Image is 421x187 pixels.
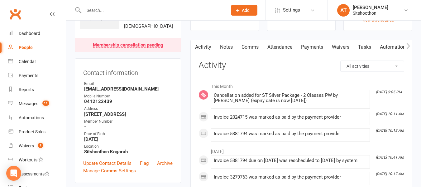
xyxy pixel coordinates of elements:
div: Open Intercom Messenger [6,166,21,181]
a: Automations [376,40,413,54]
a: Waivers [328,40,354,54]
a: Comms [237,40,263,54]
a: Reports [8,83,66,97]
a: Workouts [8,153,66,167]
a: Attendance [263,40,297,54]
div: Address [84,106,173,112]
div: Calendar [19,59,36,64]
div: Date of Birth [84,131,173,137]
span: 1 [38,143,43,148]
div: Invoice 2024715 was marked as paid by the payment provider [214,115,367,120]
a: People [8,41,66,55]
span: [DEMOGRAPHIC_DATA] [124,23,173,29]
strong: [STREET_ADDRESS] [84,111,173,117]
div: Location [84,144,173,150]
li: [DATE] [199,145,404,155]
a: Archive [157,160,173,167]
i: [DATE] 10:11 AM [376,112,404,116]
a: Calendar [8,55,66,69]
a: Payments [297,40,328,54]
div: Reports [19,87,34,92]
div: Sitshoothon [353,10,388,16]
a: Manage Comms Settings [83,167,136,175]
a: Tasks [354,40,376,54]
div: Invoice 5381794 due on [DATE] was rescheduled to [DATE] by system [214,158,367,163]
a: Waivers 1 [8,139,66,153]
i: [DATE] 10:41 AM [376,155,404,160]
a: Clubworx [7,6,23,22]
a: Payments [8,69,66,83]
i: [DATE] 10:13 AM [376,128,404,133]
button: Add [231,5,257,16]
span: Add [242,8,250,13]
h3: Activity [199,61,404,70]
div: Payments [19,73,38,78]
a: Notes [216,40,237,54]
a: Automations [8,111,66,125]
div: Cancellation added for ST Silver Package - 2 Classes PW by [PERSON_NAME] (expiry date is now [DATE]) [214,93,367,103]
h3: Contact information [83,67,173,76]
i: [DATE] 10:17 AM [376,172,404,176]
div: Messages [19,101,38,106]
div: Email [84,81,173,87]
a: Update Contact Details [83,160,132,167]
strong: [EMAIL_ADDRESS][DOMAIN_NAME] [84,86,173,92]
strong: 0412122439 [84,99,173,104]
div: Dashboard [19,31,40,36]
div: People [19,45,33,50]
a: Flag [140,160,149,167]
div: Invoice 5381794 was marked as paid by the payment provider [214,131,367,136]
div: Membership cancellation pending [93,43,163,48]
strong: - [84,124,173,130]
div: Member Number [84,119,173,125]
span: 11 [42,101,49,106]
div: Assessments [19,171,50,176]
div: Waivers [19,143,34,148]
div: Automations [19,115,44,120]
div: Product Sales [19,129,45,134]
strong: Sitshoothon Kogarah [84,149,173,155]
i: [DATE] 5:05 PM [376,90,402,94]
div: [PERSON_NAME] [353,5,388,10]
a: Assessments [8,167,66,181]
li: This Month [199,80,404,90]
a: view attendance [362,17,394,22]
a: Dashboard [8,27,66,41]
div: Mobile Number [84,93,173,99]
div: AT [337,4,350,17]
strong: [DATE] [84,136,173,142]
div: Workouts [19,157,37,162]
a: Product Sales [8,125,66,139]
input: Search... [82,6,223,15]
a: Activity [191,40,216,54]
a: Messages 11 [8,97,66,111]
div: Invoice 3279763 was marked as paid by the payment provider [214,175,367,180]
span: Settings [283,3,300,17]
